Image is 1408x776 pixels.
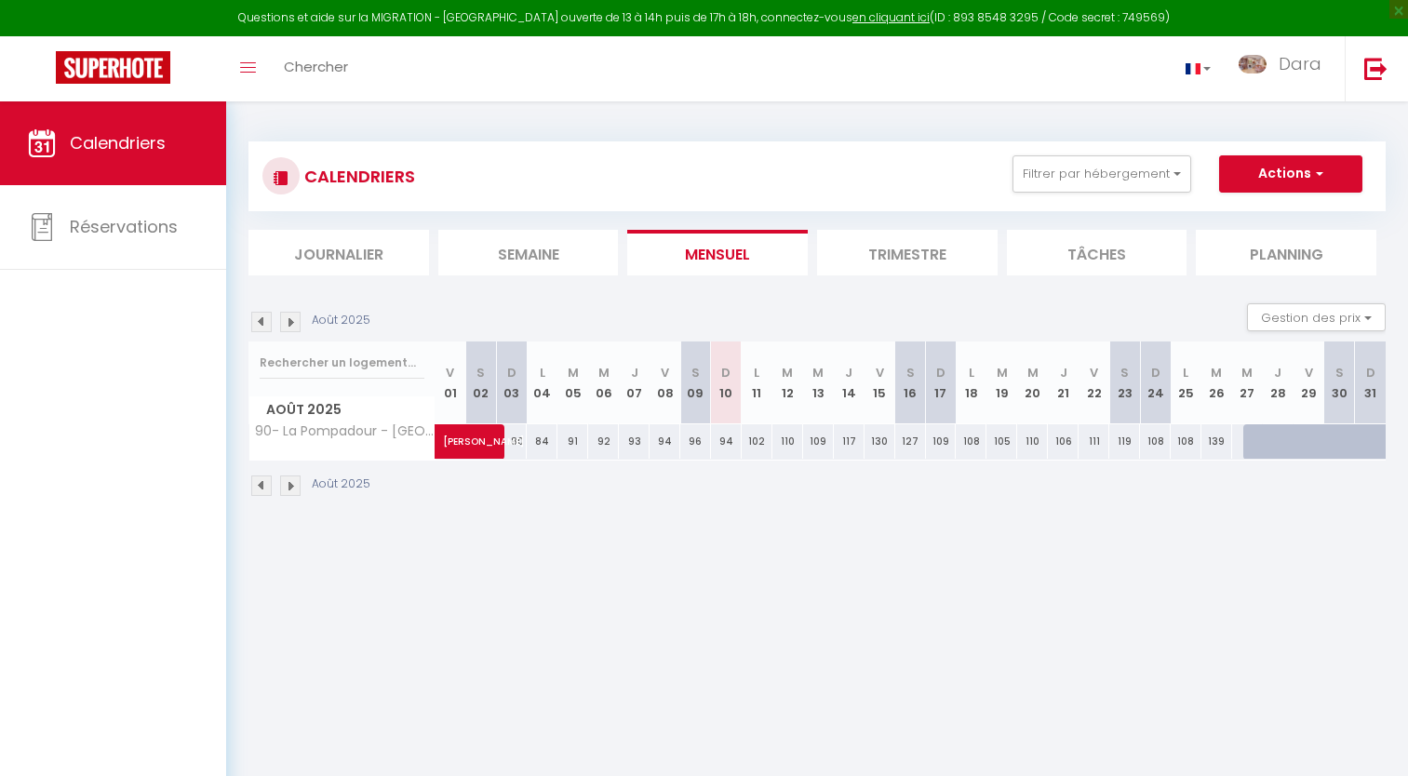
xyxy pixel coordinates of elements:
[1274,364,1281,381] abbr: J
[1225,36,1345,101] a: ... Dara
[845,364,852,381] abbr: J
[1201,424,1232,459] div: 139
[1060,364,1067,381] abbr: J
[1335,364,1344,381] abbr: S
[507,364,516,381] abbr: D
[1109,341,1140,424] th: 23
[834,341,865,424] th: 14
[1232,341,1263,424] th: 27
[1239,55,1267,74] img: ...
[986,424,1017,459] div: 105
[1183,364,1188,381] abbr: L
[1324,341,1355,424] th: 30
[1247,303,1386,331] button: Gestion des prix
[876,364,884,381] abbr: V
[742,341,772,424] th: 11
[936,364,945,381] abbr: D
[1366,364,1375,381] abbr: D
[588,341,619,424] th: 06
[1012,155,1191,193] button: Filtrer par hébergement
[1364,57,1388,80] img: logout
[568,364,579,381] abbr: M
[1263,341,1294,424] th: 28
[465,341,496,424] th: 02
[1294,341,1324,424] th: 29
[1201,341,1232,424] th: 26
[772,424,803,459] div: 110
[834,424,865,459] div: 117
[803,341,834,424] th: 13
[1219,155,1362,193] button: Actions
[986,341,1017,424] th: 19
[540,364,545,381] abbr: L
[527,424,557,459] div: 84
[627,230,808,275] li: Mensuel
[812,364,824,381] abbr: M
[721,364,731,381] abbr: D
[680,424,711,459] div: 96
[711,341,742,424] th: 10
[680,341,711,424] th: 09
[438,230,619,275] li: Semaine
[1017,424,1048,459] div: 110
[1120,364,1129,381] abbr: S
[865,341,895,424] th: 15
[865,424,895,459] div: 130
[1171,424,1201,459] div: 108
[1007,230,1187,275] li: Tâches
[300,155,415,197] h3: CALENDRIERS
[1305,364,1313,381] abbr: V
[619,424,650,459] div: 93
[1079,341,1109,424] th: 22
[895,424,926,459] div: 127
[956,341,986,424] th: 18
[1140,424,1171,459] div: 108
[1151,364,1160,381] abbr: D
[496,341,527,424] th: 03
[1048,341,1079,424] th: 21
[650,424,680,459] div: 94
[852,9,930,25] a: en cliquant ici
[803,424,834,459] div: 109
[1140,341,1171,424] th: 24
[1079,424,1109,459] div: 111
[312,475,370,493] p: Août 2025
[436,341,466,424] th: 01
[1017,341,1048,424] th: 20
[249,396,435,423] span: Août 2025
[895,341,926,424] th: 16
[650,341,680,424] th: 08
[711,424,742,459] div: 94
[70,215,178,238] span: Réservations
[598,364,610,381] abbr: M
[284,57,348,76] span: Chercher
[1048,424,1079,459] div: 106
[772,341,803,424] th: 12
[312,312,370,329] p: Août 2025
[527,341,557,424] th: 04
[1171,341,1201,424] th: 25
[557,341,588,424] th: 05
[270,36,362,101] a: Chercher
[446,364,454,381] abbr: V
[1355,341,1386,424] th: 31
[691,364,700,381] abbr: S
[926,341,957,424] th: 17
[443,414,529,449] span: [PERSON_NAME]
[631,364,638,381] abbr: J
[817,230,998,275] li: Trimestre
[1109,424,1140,459] div: 119
[906,364,915,381] abbr: S
[1090,364,1098,381] abbr: V
[661,364,669,381] abbr: V
[248,230,429,275] li: Journalier
[1196,230,1376,275] li: Planning
[969,364,974,381] abbr: L
[588,424,619,459] div: 92
[70,131,166,154] span: Calendriers
[956,424,986,459] div: 108
[997,364,1008,381] abbr: M
[1241,364,1253,381] abbr: M
[436,424,466,460] a: [PERSON_NAME]
[1279,52,1321,75] span: Dara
